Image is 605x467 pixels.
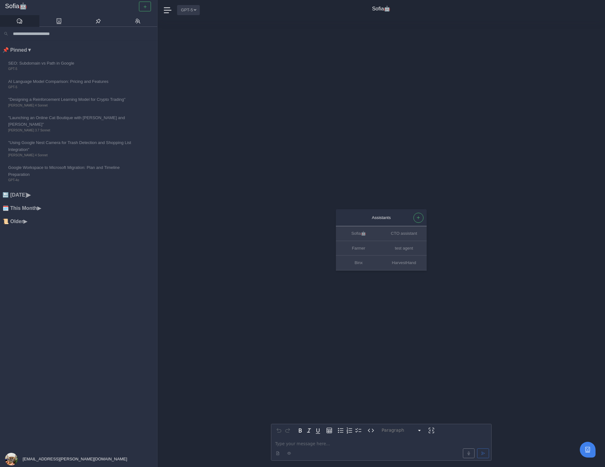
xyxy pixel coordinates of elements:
span: SEO: Subdomain vs Path in Google [8,60,135,66]
li: 📌 Pinned ▼ [3,46,157,54]
span: Google Workspace to Microsoft Migration: Plan and Timeline Preparation [8,164,135,178]
div: toggle group [336,426,363,435]
button: Binx [336,256,381,270]
button: Bold [296,426,305,435]
span: "Designing a Reinforcement Learning Model for Crypto Trading" [8,96,135,103]
button: Underline [314,426,322,435]
button: HarvestHand [381,256,427,270]
button: Block type [379,426,424,435]
span: [EMAIL_ADDRESS][PERSON_NAME][DOMAIN_NAME] [21,457,127,461]
span: GPT-5 [8,85,135,90]
span: GPT-5 [8,66,135,72]
span: [PERSON_NAME] 3.7 Sonnet [8,128,135,133]
span: "Using Google Nest Camera for Trash Detection and Shopping List Integration" [8,139,135,153]
span: AI Language Model Comparison: Pricing and Features [8,78,135,85]
button: Sofia🤖 [336,227,381,241]
h4: Sofia🤖 [372,6,391,12]
button: Italic [305,426,314,435]
button: test agent [381,241,427,256]
span: [PERSON_NAME] 4 Sonnet [8,153,135,158]
span: "Launching an Online Cat Boutique with [PERSON_NAME] and [PERSON_NAME]" [8,114,135,128]
button: GPT-5 [177,5,200,15]
button: Inline code format [366,426,375,435]
span: GPT-4o [8,178,135,183]
li: 🗓️ This Month ▶ [3,204,157,212]
button: Check list [354,426,363,435]
div: Assistants [342,214,420,221]
button: CTO assistant [381,227,427,241]
a: Sofia🤖 [5,3,152,10]
li: 🔙 [DATE] ▶ [3,191,157,199]
button: Farmer [336,241,381,256]
button: Bulleted list [336,426,345,435]
input: Search conversations [10,29,153,38]
div: editable markdown [271,437,491,460]
span: [PERSON_NAME] 4 Sonnet [8,103,135,108]
li: 📜 Older ▶ [3,217,157,226]
button: Numbered list [345,426,354,435]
